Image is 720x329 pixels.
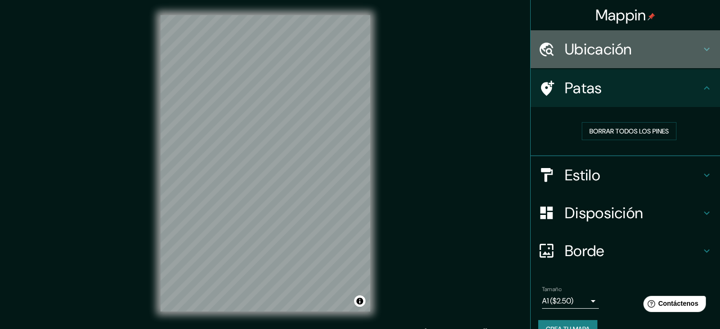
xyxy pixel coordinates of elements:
[565,165,600,185] font: Estilo
[565,78,602,98] font: Patas
[531,194,720,232] div: Disposición
[565,39,632,59] font: Ubicación
[531,30,720,68] div: Ubicación
[542,285,561,293] font: Tamaño
[531,232,720,270] div: Borde
[531,69,720,107] div: Patas
[565,241,604,261] font: Borde
[565,203,643,223] font: Disposición
[648,13,655,20] img: pin-icon.png
[542,293,599,309] div: A1 ($2.50)
[531,156,720,194] div: Estilo
[636,292,710,319] iframe: Lanzador de widgets de ayuda
[589,127,669,135] font: Borrar todos los pines
[354,295,365,307] button: Activar o desactivar atribución
[542,296,573,306] font: A1 ($2.50)
[160,15,370,311] canvas: Mapa
[596,5,646,25] font: Mappin
[582,122,676,140] button: Borrar todos los pines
